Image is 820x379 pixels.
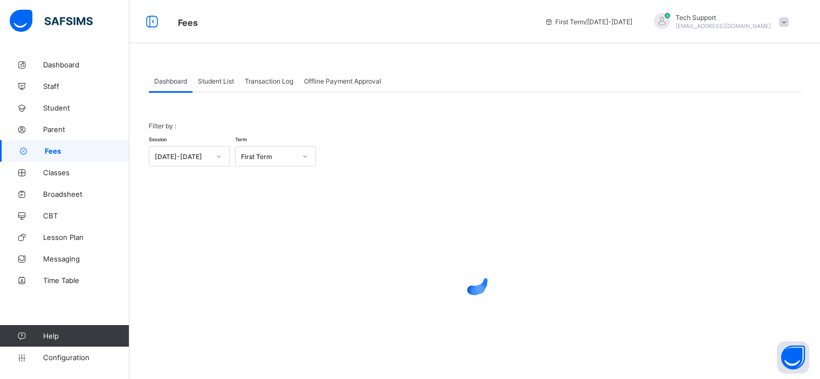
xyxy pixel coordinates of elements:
span: Help [43,332,129,340]
span: Time Table [43,276,129,285]
span: Classes [43,168,129,177]
span: Term [235,136,247,142]
span: Offline Payment Approval [304,77,381,85]
span: Student List [198,77,234,85]
span: Staff [43,82,129,91]
span: Student [43,104,129,112]
div: TechSupport [643,13,794,31]
span: CBT [43,211,129,220]
span: Messaging [43,254,129,263]
img: safsims [10,10,93,32]
span: Fees [178,17,198,28]
span: Tech Support [676,13,771,22]
button: Open asap [777,341,809,374]
span: Transaction Log [245,77,293,85]
span: Dashboard [154,77,187,85]
span: Fees [45,147,129,155]
span: Configuration [43,353,129,362]
span: Session [149,136,167,142]
span: Lesson Plan [43,233,129,242]
span: Parent [43,125,129,134]
div: First Term [241,153,296,161]
span: Broadsheet [43,190,129,198]
div: [DATE]-[DATE] [155,153,210,161]
span: session/term information [545,18,632,26]
span: Dashboard [43,60,129,69]
span: Filter by : [149,122,176,130]
span: [EMAIL_ADDRESS][DOMAIN_NAME] [676,23,771,29]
